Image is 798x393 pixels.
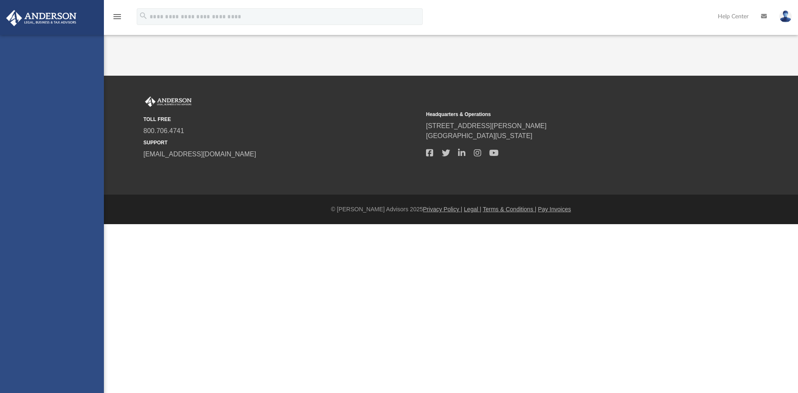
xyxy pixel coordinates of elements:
div: © [PERSON_NAME] Advisors 2025 [104,205,798,214]
a: [GEOGRAPHIC_DATA][US_STATE] [426,132,532,139]
a: 800.706.4741 [143,127,184,134]
img: User Pic [779,10,792,22]
i: menu [112,12,122,22]
small: TOLL FREE [143,116,420,123]
img: Anderson Advisors Platinum Portal [4,10,79,26]
a: [EMAIL_ADDRESS][DOMAIN_NAME] [143,151,256,158]
a: menu [112,16,122,22]
img: Anderson Advisors Platinum Portal [143,96,193,107]
a: Legal | [464,206,481,213]
a: [STREET_ADDRESS][PERSON_NAME] [426,122,547,129]
small: SUPPORT [143,139,420,146]
i: search [139,11,148,20]
a: Pay Invoices [538,206,571,213]
small: Headquarters & Operations [426,111,703,118]
a: Privacy Policy | [423,206,463,213]
a: Terms & Conditions | [483,206,537,213]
